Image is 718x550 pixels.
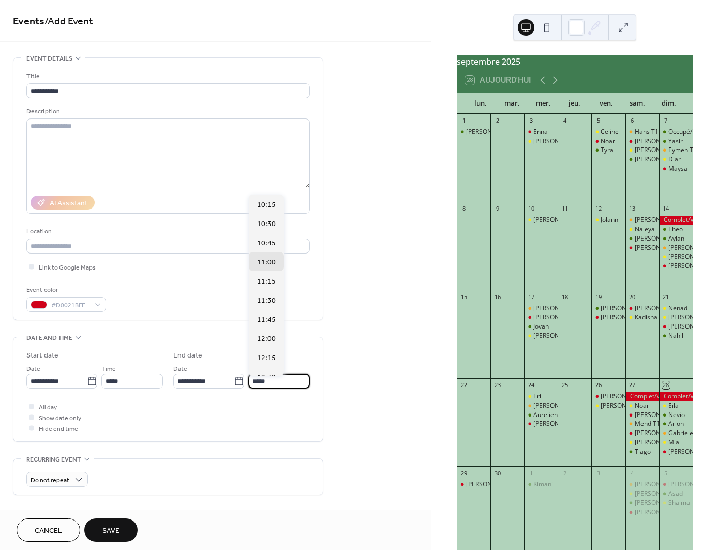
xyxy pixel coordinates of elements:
div: Gabriel Giuseppe T1 [625,216,659,225]
span: / Add Event [44,11,93,32]
div: Noar [601,137,615,146]
div: [PERSON_NAME] [533,137,582,146]
div: Salvatore [625,438,659,447]
div: Arion [668,420,684,428]
span: 10:45 [257,238,276,249]
div: Asad [659,489,693,498]
div: 19 [594,293,602,301]
div: Asad [668,489,683,498]
span: Hide end time [39,424,78,435]
span: Show date only [39,413,81,424]
span: Do not repeat [31,474,69,486]
span: Date [173,364,187,375]
div: 2 [561,469,569,477]
div: [PERSON_NAME] [635,234,683,243]
div: Kimani [524,480,558,489]
div: [PERSON_NAME] [601,304,649,313]
div: 10 [527,205,535,213]
div: Saron Amanuel [625,155,659,164]
div: 23 [493,381,501,389]
div: Tiago [635,448,651,456]
div: [PERSON_NAME] [635,155,683,164]
div: Nevio [659,411,693,420]
div: Noemi [591,402,625,410]
div: 1 [460,117,468,125]
div: Daniel David [625,429,659,438]
div: Eril [533,392,543,401]
div: Celine [601,128,619,137]
div: Eril [524,392,558,401]
div: Tyra [601,146,614,155]
div: Tiago [625,448,659,456]
div: Lucie [524,137,558,146]
div: Eila [659,402,693,410]
div: Maysa [659,165,693,173]
div: 9 [493,205,501,213]
div: [PERSON_NAME] [601,402,649,410]
span: Save [102,526,119,537]
div: 11 [561,205,569,213]
div: 20 [629,293,636,301]
span: Time [248,364,263,375]
div: Nathalie [524,420,558,428]
div: 14 [662,205,670,213]
span: Cancel [35,526,62,537]
div: Maysa [668,165,687,173]
div: Arion [659,420,693,428]
div: mar. [496,93,528,114]
div: [PERSON_NAME] [533,332,582,340]
div: Naleya [635,225,655,234]
div: Nenad [668,304,687,313]
span: 12:15 [257,353,276,364]
div: Yasmine [659,262,693,271]
div: Mia [659,438,693,447]
div: [PERSON_NAME] [533,216,582,225]
div: 27 [629,381,636,389]
div: David [625,499,659,508]
div: jeu. [559,93,591,114]
div: Location [26,226,308,237]
div: 5 [662,469,670,477]
a: Cancel [17,518,80,542]
div: Enzo [457,480,490,489]
div: Nevio [668,411,685,420]
div: Noar [625,402,659,410]
div: Delsa [659,313,693,322]
div: dim. [653,93,684,114]
div: [PERSON_NAME] [533,420,582,428]
div: End date [173,350,202,361]
div: Hans T1 [625,128,659,137]
div: Nenad [659,304,693,313]
div: [PERSON_NAME] [635,438,683,447]
div: 4 [561,117,569,125]
div: Eymen T1 [668,146,697,155]
div: Kadisha [625,313,659,322]
span: Event details [26,53,72,64]
div: 13 [629,205,636,213]
div: Diar [659,155,693,164]
div: 21 [662,293,670,301]
div: Gabriele T1 [668,429,702,438]
div: Aylan [659,234,693,243]
div: [PERSON_NAME] [635,304,683,313]
div: MehdiT1 [635,420,660,428]
div: Massimo [524,216,558,225]
div: Enzo Bryan [625,146,659,155]
div: [PERSON_NAME] [668,262,717,271]
div: 2 [493,117,501,125]
div: Kimani [533,480,553,489]
div: Aylan [668,234,684,243]
button: Save [84,518,138,542]
div: Celine Maria [625,137,659,146]
div: 29 [460,469,468,477]
div: Mia [668,438,679,447]
span: 12:00 [257,334,276,345]
div: Nicole [659,252,693,261]
div: 15 [460,293,468,301]
div: Enis [591,304,625,313]
span: 11:30 [257,295,276,306]
div: Lavin Mira [524,332,558,340]
div: Aurelien [533,411,558,420]
div: 22 [460,381,468,389]
div: [PERSON_NAME] [601,313,649,322]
